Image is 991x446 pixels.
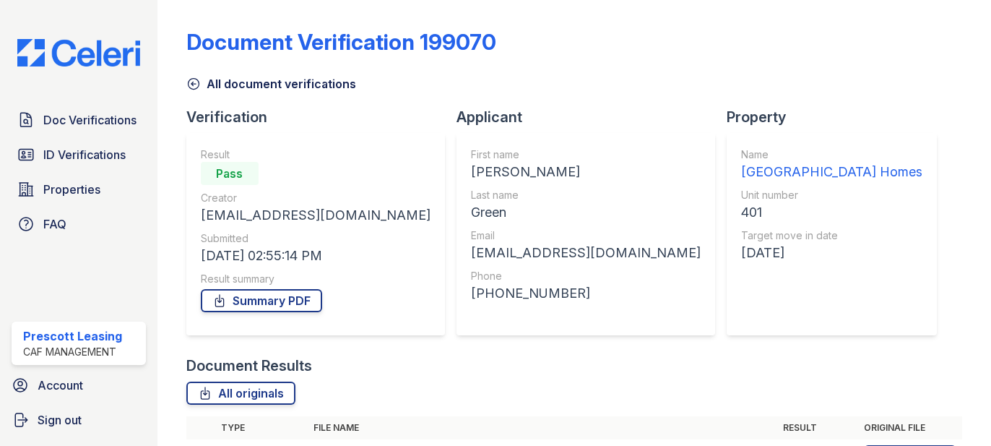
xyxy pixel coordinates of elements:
[471,269,701,283] div: Phone
[471,283,701,304] div: [PHONE_NUMBER]
[471,202,701,223] div: Green
[201,272,430,286] div: Result summary
[23,327,122,345] div: Prescott Leasing
[38,377,83,394] span: Account
[727,107,948,127] div: Property
[308,416,777,439] th: File name
[12,106,146,134] a: Doc Verifications
[741,243,922,263] div: [DATE]
[201,162,259,185] div: Pass
[186,29,496,55] div: Document Verification 199070
[741,147,922,162] div: Name
[741,162,922,182] div: [GEOGRAPHIC_DATA] Homes
[43,181,100,198] span: Properties
[23,345,122,359] div: CAF Management
[6,39,152,67] img: CE_Logo_Blue-a8612792a0a2168367f1c8372b55b34899dd931a85d93a1a3d3e32e68fde9ad4.png
[456,107,727,127] div: Applicant
[215,416,308,439] th: Type
[201,231,430,246] div: Submitted
[201,147,430,162] div: Result
[12,175,146,204] a: Properties
[741,228,922,243] div: Target move in date
[201,246,430,266] div: [DATE] 02:55:14 PM
[43,111,137,129] span: Doc Verifications
[186,75,356,93] a: All document verifications
[471,162,701,182] div: [PERSON_NAME]
[777,416,858,439] th: Result
[186,356,312,376] div: Document Results
[741,188,922,202] div: Unit number
[741,147,922,182] a: Name [GEOGRAPHIC_DATA] Homes
[38,411,82,429] span: Sign out
[43,146,126,163] span: ID Verifications
[471,228,701,243] div: Email
[186,382,295,405] a: All originals
[186,107,456,127] div: Verification
[471,188,701,202] div: Last name
[858,416,962,439] th: Original file
[201,205,430,226] div: [EMAIL_ADDRESS][DOMAIN_NAME]
[201,289,322,312] a: Summary PDF
[6,371,152,400] a: Account
[471,243,701,263] div: [EMAIL_ADDRESS][DOMAIN_NAME]
[471,147,701,162] div: First name
[12,140,146,169] a: ID Verifications
[741,202,922,223] div: 401
[201,191,430,205] div: Creator
[43,215,66,233] span: FAQ
[6,406,152,434] a: Sign out
[12,210,146,239] a: FAQ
